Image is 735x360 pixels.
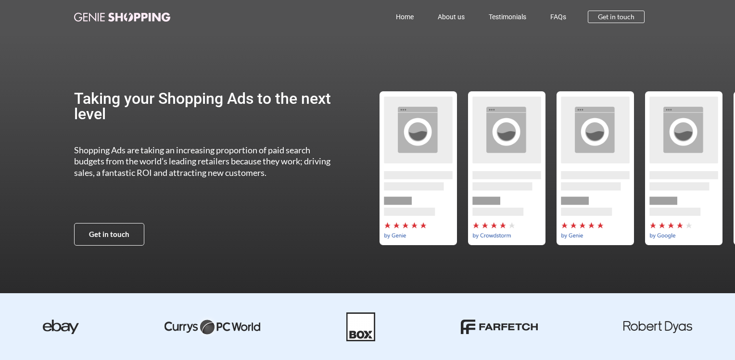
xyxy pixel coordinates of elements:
div: 3 / 5 [551,91,639,245]
h2: Taking your Shopping Ads to the next level [74,91,340,122]
a: Home [384,6,426,28]
img: farfetch-01 [461,320,538,334]
img: ebay-dark [43,320,79,334]
div: by-crowdstorm [462,91,551,245]
a: About us [426,6,477,28]
a: Get in touch [74,223,144,246]
a: Get in touch [588,11,645,23]
div: 2 / 5 [462,91,551,245]
a: Testimonials [477,6,538,28]
div: by-genie [551,91,639,245]
nav: Menu [213,6,578,28]
span: Get in touch [89,231,129,238]
div: 4 / 5 [639,91,728,245]
div: 1 / 5 [374,91,462,245]
div: by-google [639,91,728,245]
img: robert dyas [623,321,692,333]
div: by-genie [374,91,462,245]
a: FAQs [538,6,578,28]
img: Box-01 [346,312,375,341]
img: genie-shopping-logo [74,12,170,22]
span: Get in touch [598,13,634,20]
span: Shopping Ads are taking an increasing proportion of paid search budgets from the world’s leading ... [74,145,330,178]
